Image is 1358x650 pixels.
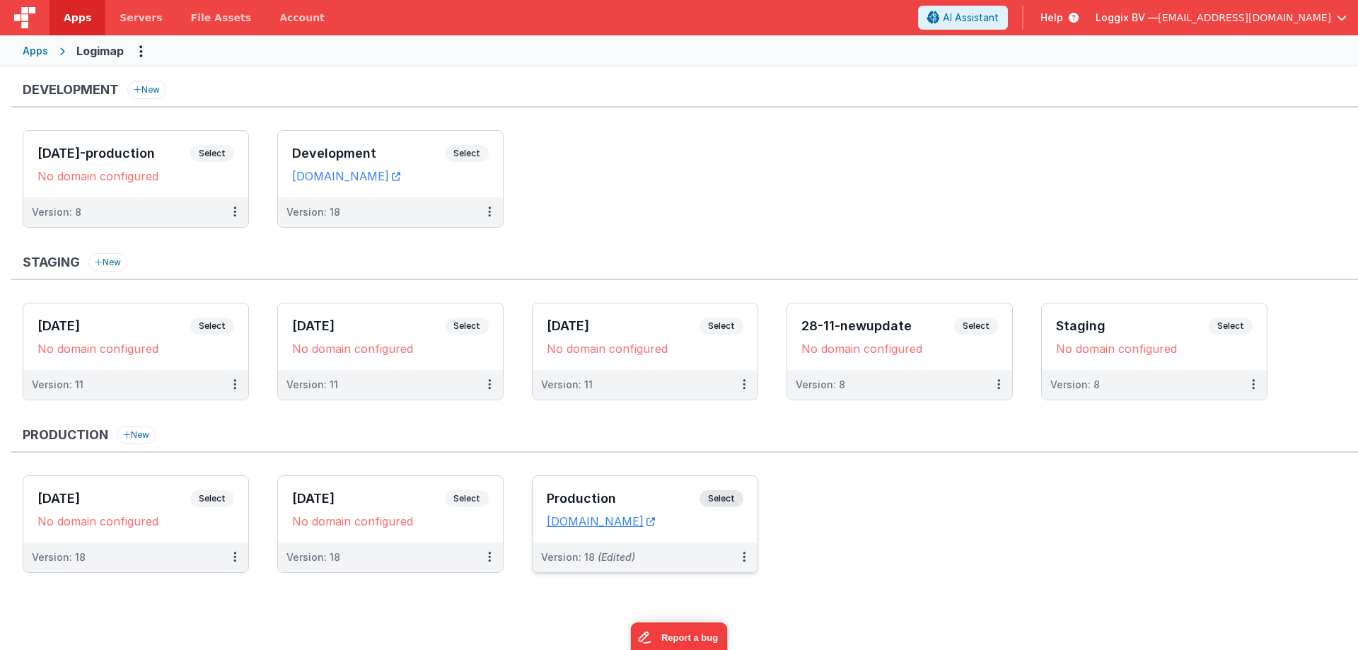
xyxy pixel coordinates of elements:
h3: Development [23,83,119,97]
span: Select [954,318,998,335]
button: Options [129,40,152,62]
h3: Production [547,492,700,506]
button: New [88,253,127,272]
span: (Edited) [598,551,635,563]
h3: [DATE] [37,319,190,333]
h3: Staging [1056,319,1209,333]
span: Select [1209,318,1253,335]
span: AI Assistant [943,11,999,25]
div: Apps [23,44,48,58]
span: Servers [120,11,162,25]
div: Version: 18 [286,550,340,564]
div: Version: 11 [32,378,83,392]
span: Select [700,490,743,507]
span: Help [1040,11,1063,25]
button: AI Assistant [918,6,1008,30]
span: Select [190,490,234,507]
div: No domain configured [292,342,489,356]
h3: [DATE] [292,492,445,506]
h3: [DATE] [292,319,445,333]
h3: 28-11-newupdate [801,319,954,333]
div: Version: 8 [1050,378,1100,392]
div: Version: 8 [796,378,845,392]
span: File Assets [191,11,252,25]
button: Loggix BV — [EMAIL_ADDRESS][DOMAIN_NAME] [1096,11,1347,25]
h3: [DATE] [547,319,700,333]
span: Loggix BV — [1096,11,1158,25]
div: No domain configured [37,342,234,356]
span: Select [190,318,234,335]
div: No domain configured [37,169,234,183]
span: Select [445,490,489,507]
button: New [117,426,156,444]
div: Version: 8 [32,205,81,219]
span: Apps [64,11,91,25]
div: No domain configured [801,342,998,356]
div: Version: 11 [286,378,338,392]
div: Version: 18 [32,550,86,564]
h3: Production [23,428,108,442]
div: Version: 18 [541,550,635,564]
span: Select [445,145,489,162]
h3: [DATE] [37,492,190,506]
div: No domain configured [547,342,743,356]
h3: Development [292,146,445,161]
span: Select [445,318,489,335]
div: Version: 18 [286,205,340,219]
div: No domain configured [37,514,234,528]
div: No domain configured [1056,342,1253,356]
div: Version: 11 [541,378,593,392]
a: [DOMAIN_NAME] [547,514,655,528]
span: [EMAIL_ADDRESS][DOMAIN_NAME] [1158,11,1331,25]
span: Select [700,318,743,335]
span: Select [190,145,234,162]
h3: [DATE]-production [37,146,190,161]
div: No domain configured [292,514,489,528]
a: [DOMAIN_NAME] [292,169,400,183]
h3: Staging [23,255,80,269]
button: New [127,81,166,99]
div: Logimap [76,42,124,59]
